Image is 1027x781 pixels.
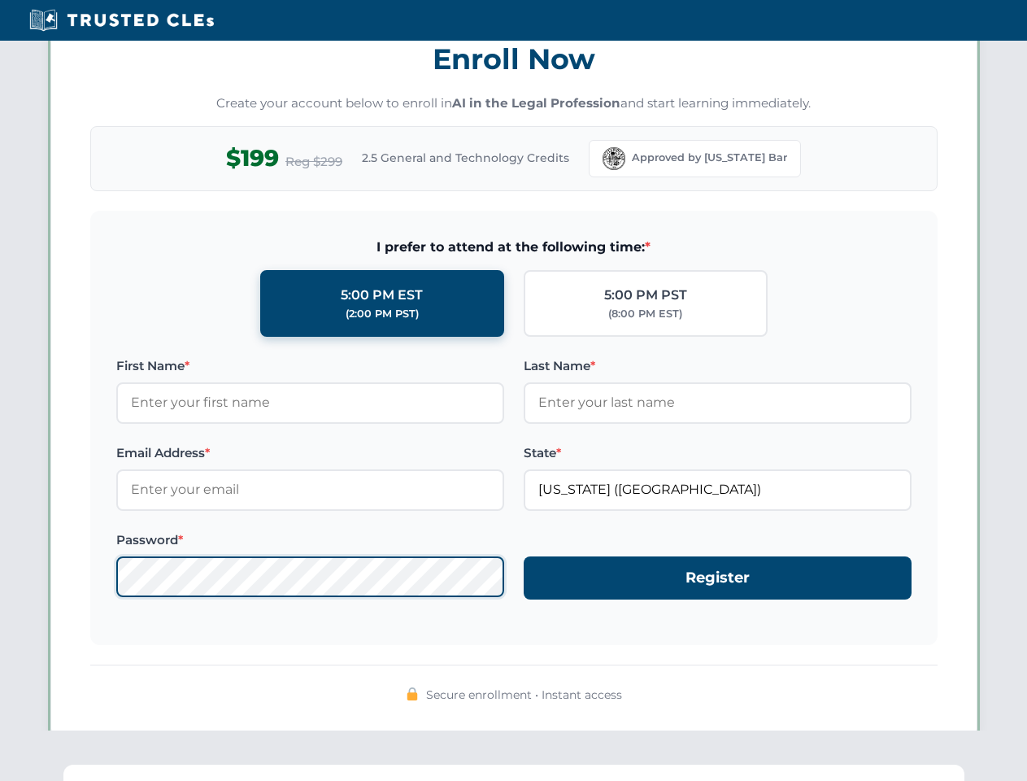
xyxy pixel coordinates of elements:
[116,237,912,258] span: I prefer to attend at the following time:
[603,147,625,170] img: Florida Bar
[90,33,938,85] h3: Enroll Now
[90,94,938,113] p: Create your account below to enroll in and start learning immediately.
[341,285,423,306] div: 5:00 PM EST
[426,686,622,704] span: Secure enrollment • Instant access
[116,469,504,510] input: Enter your email
[116,356,504,376] label: First Name
[604,285,687,306] div: 5:00 PM PST
[608,306,682,322] div: (8:00 PM EST)
[362,149,569,167] span: 2.5 General and Technology Credits
[524,556,912,600] button: Register
[524,443,912,463] label: State
[524,356,912,376] label: Last Name
[632,150,787,166] span: Approved by [US_STATE] Bar
[116,443,504,463] label: Email Address
[116,382,504,423] input: Enter your first name
[116,530,504,550] label: Password
[346,306,419,322] div: (2:00 PM PST)
[406,687,419,700] img: 🔒
[524,469,912,510] input: Florida (FL)
[226,140,279,177] span: $199
[524,382,912,423] input: Enter your last name
[285,152,342,172] span: Reg $299
[24,8,219,33] img: Trusted CLEs
[452,95,620,111] strong: AI in the Legal Profession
